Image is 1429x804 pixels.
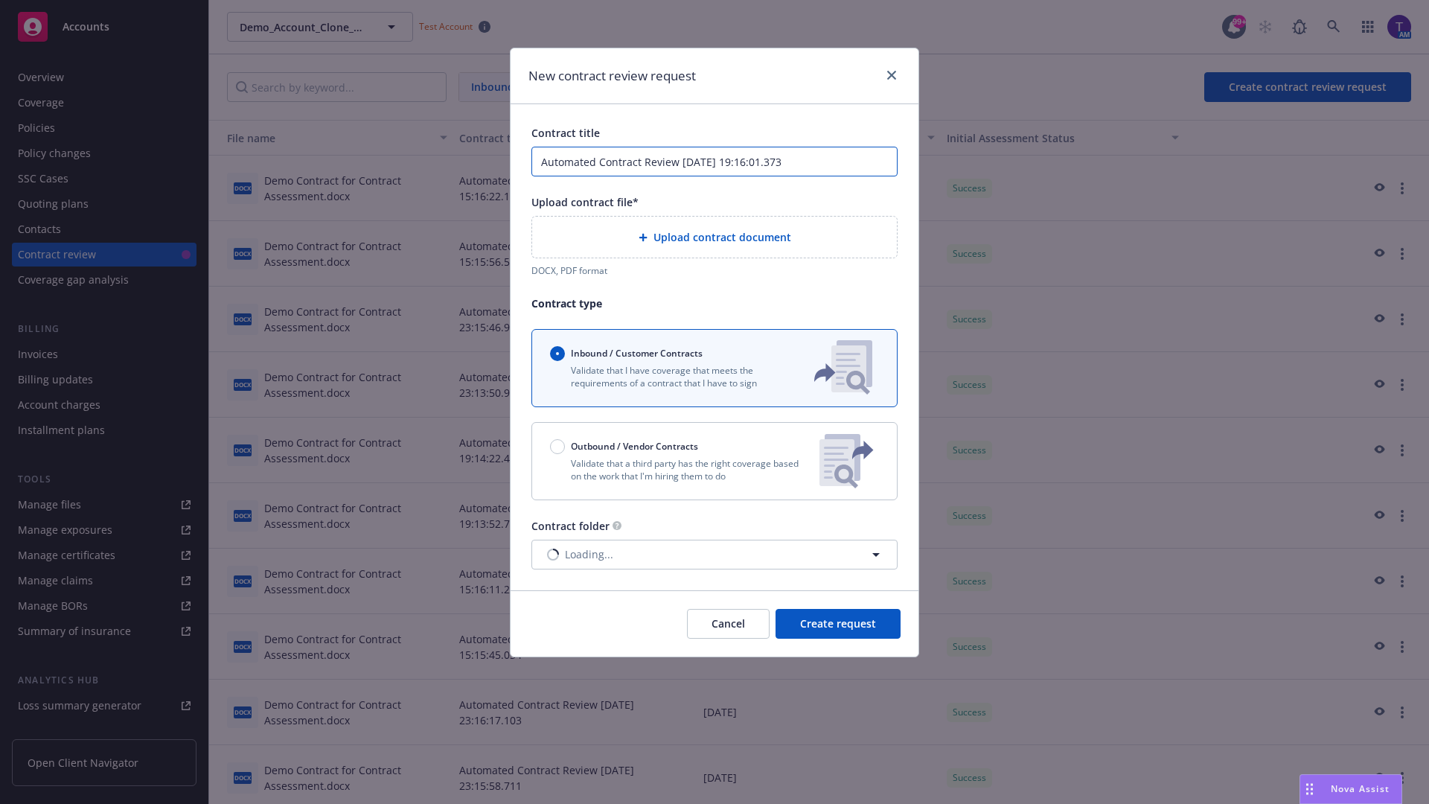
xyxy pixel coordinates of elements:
[531,519,610,533] span: Contract folder
[883,66,901,84] a: close
[800,616,876,631] span: Create request
[550,364,790,389] p: Validate that I have coverage that meets the requirements of a contract that I have to sign
[550,439,565,454] input: Outbound / Vendor Contracts
[528,66,696,86] h1: New contract review request
[687,609,770,639] button: Cancel
[531,296,898,311] p: Contract type
[531,126,600,140] span: Contract title
[531,216,898,258] div: Upload contract document
[1300,775,1319,803] div: Drag to move
[550,457,808,482] p: Validate that a third party has the right coverage based on the work that I'm hiring them to do
[531,329,898,407] button: Inbound / Customer ContractsValidate that I have coverage that meets the requirements of a contra...
[712,616,745,631] span: Cancel
[565,546,613,562] span: Loading...
[776,609,901,639] button: Create request
[1299,774,1402,804] button: Nova Assist
[550,346,565,361] input: Inbound / Customer Contracts
[571,347,703,360] span: Inbound / Customer Contracts
[653,229,791,245] span: Upload contract document
[531,264,898,277] div: DOCX, PDF format
[1331,782,1390,795] span: Nova Assist
[531,422,898,500] button: Outbound / Vendor ContractsValidate that a third party has the right coverage based on the work t...
[531,540,898,569] button: Loading...
[531,147,898,176] input: Enter a title for this contract
[571,440,698,453] span: Outbound / Vendor Contracts
[531,195,639,209] span: Upload contract file*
